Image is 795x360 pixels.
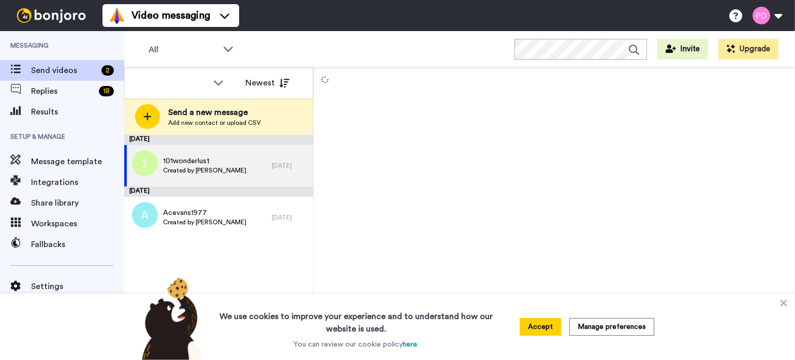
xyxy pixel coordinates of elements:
img: bear-with-cookie.png [132,277,209,360]
span: Send videos [31,64,97,77]
div: [DATE] [124,186,313,197]
button: Upgrade [718,39,778,60]
span: Share library [31,197,124,209]
span: Results [31,106,124,118]
button: Invite [657,39,708,60]
button: Manage preferences [569,318,654,336]
span: Created by [PERSON_NAME] [163,166,246,175]
span: Settings [31,280,124,293]
img: bj-logo-header-white.svg [12,8,90,23]
span: Message template [31,155,124,168]
span: Video messaging [131,8,210,23]
img: a.png [132,202,158,228]
div: [DATE] [272,213,308,222]
span: Acevans1977 [163,208,246,218]
button: Newest [238,73,297,93]
img: vm-color.svg [109,7,125,24]
span: Replies [31,85,95,97]
span: Created by [PERSON_NAME] [163,218,246,226]
div: 2 [101,65,114,76]
img: 1.png [132,150,158,176]
a: here [403,341,417,348]
div: [DATE] [272,162,308,170]
span: Add new contact or upload CSV [168,119,261,127]
span: Workspaces [31,218,124,230]
button: Accept [520,318,561,336]
span: 101wonderlust [163,156,246,166]
h3: We use cookies to improve your experience and to understand how our website is used. [209,304,503,335]
div: 18 [99,86,114,96]
span: All [149,44,218,56]
div: [DATE] [124,135,313,145]
span: Fallbacks [31,238,124,251]
p: You can review our cookie policy . [293,339,419,350]
span: Integrations [31,176,124,189]
span: Send a new message [168,106,261,119]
